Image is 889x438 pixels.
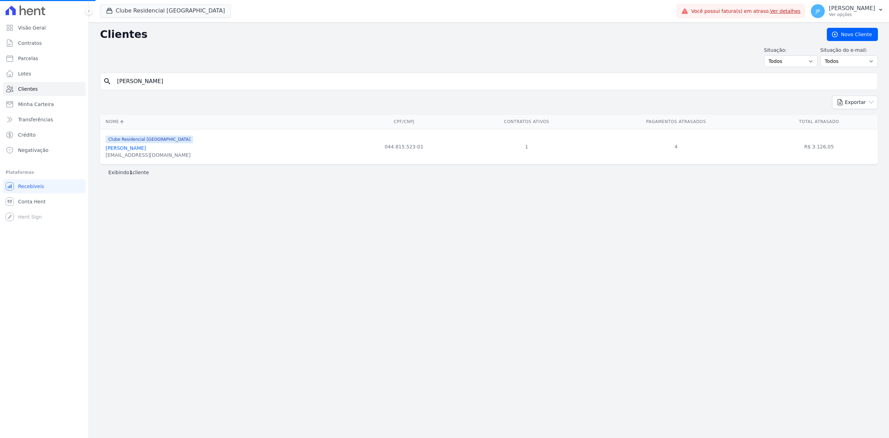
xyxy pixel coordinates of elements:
[18,198,45,205] span: Conta Hent
[6,168,83,177] div: Plataformas
[18,116,53,123] span: Transferências
[592,115,760,129] th: Pagamentos Atrasados
[3,97,86,111] a: Minha Carteira
[18,70,31,77] span: Lotes
[3,195,86,209] a: Conta Hent
[3,51,86,65] a: Parcelas
[18,131,36,138] span: Crédito
[113,74,875,88] input: Buscar por nome, CPF ou e-mail
[18,86,38,92] span: Clientes
[18,40,42,47] span: Contratos
[829,5,875,12] p: [PERSON_NAME]
[18,55,38,62] span: Parcelas
[106,145,146,151] a: [PERSON_NAME]
[347,115,461,129] th: CPF/CNPJ
[100,28,816,41] h2: Clientes
[760,115,878,129] th: Total Atrasado
[820,47,878,54] label: Situação do e-mail:
[3,36,86,50] a: Contratos
[106,152,193,159] div: [EMAIL_ADDRESS][DOMAIN_NAME]
[829,12,875,17] p: Ver opções
[764,47,817,54] label: Situação:
[461,129,592,164] td: 1
[805,1,889,21] button: JP [PERSON_NAME] Ver opções
[103,77,111,86] i: search
[827,28,878,41] a: Novo Cliente
[3,179,86,193] a: Recebíveis
[816,9,820,14] span: JP
[100,4,231,17] button: Clube Residencial [GEOGRAPHIC_DATA]
[760,129,878,164] td: R$ 3.126,05
[3,67,86,81] a: Lotes
[770,8,801,14] a: Ver detalhes
[18,183,44,190] span: Recebíveis
[592,129,760,164] td: 4
[461,115,592,129] th: Contratos Ativos
[100,115,347,129] th: Nome
[129,170,133,175] b: 1
[18,147,49,154] span: Negativação
[106,136,193,143] span: Clube Residencial [GEOGRAPHIC_DATA]
[3,82,86,96] a: Clientes
[3,21,86,35] a: Visão Geral
[18,24,46,31] span: Visão Geral
[18,101,54,108] span: Minha Carteira
[832,96,878,109] button: Exportar
[108,169,149,176] p: Exibindo cliente
[3,143,86,157] a: Negativação
[691,8,800,15] span: Você possui fatura(s) em atraso.
[3,128,86,142] a: Crédito
[347,129,461,164] td: 044.815.523-01
[3,113,86,127] a: Transferências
